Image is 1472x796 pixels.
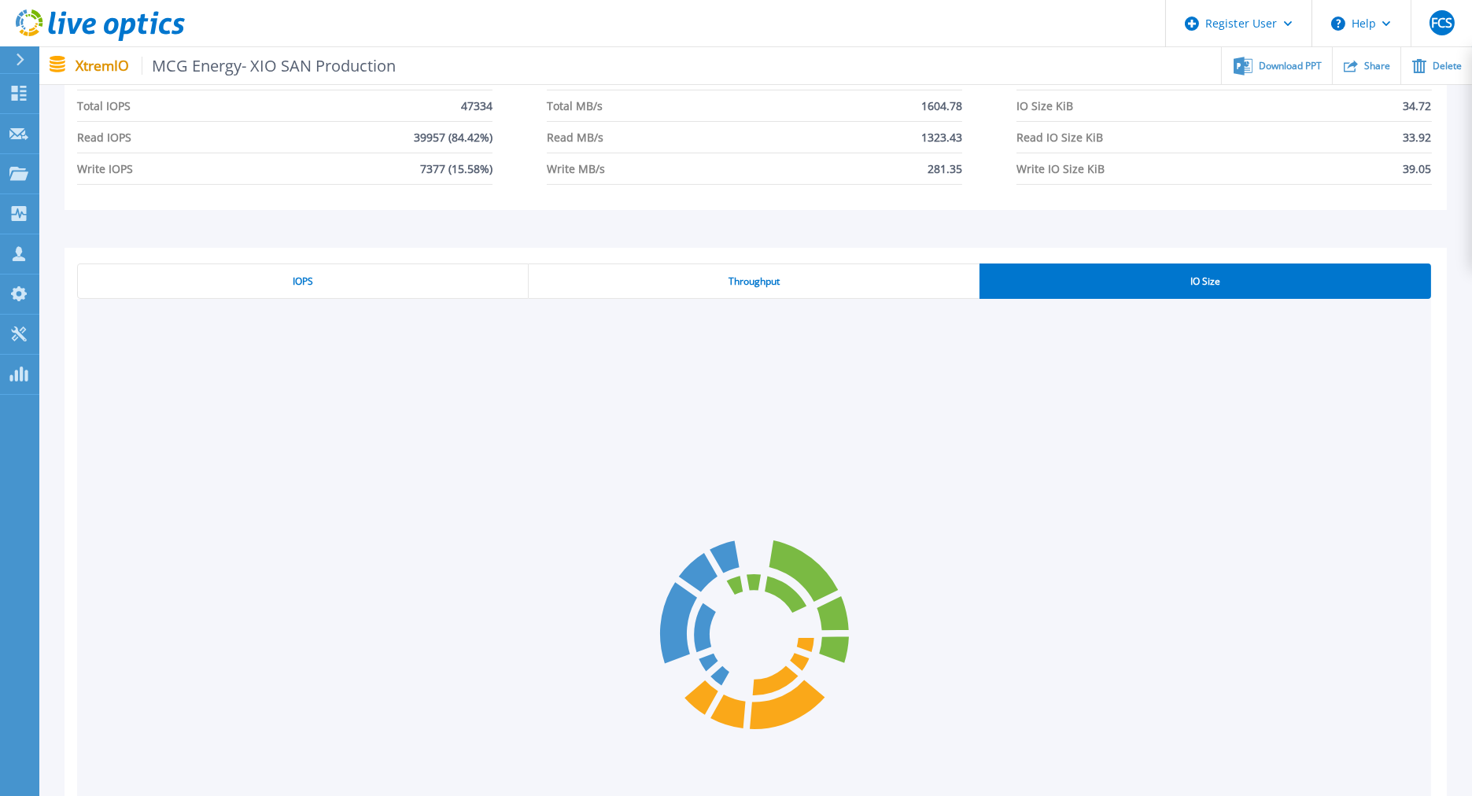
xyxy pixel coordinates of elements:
span: MCG Energy- XIO SAN Production [142,57,397,75]
span: Write IOPS [77,153,133,184]
span: 39957 (84.42%) [414,122,493,153]
span: Total MB/s [547,90,603,121]
span: Write MB/s [547,153,605,184]
span: 1323.43 [921,122,962,153]
span: 47334 [461,90,493,121]
span: Share [1364,61,1390,71]
span: IO Size [1190,275,1220,288]
span: Read IO Size KiB [1016,122,1103,153]
span: 33.92 [1404,122,1432,153]
span: Delete [1433,61,1462,71]
span: Read IOPS [77,122,131,153]
span: 34.72 [1404,90,1432,121]
span: 1604.78 [921,90,962,121]
p: XtremIO [76,57,397,75]
span: Total IOPS [77,90,131,121]
span: FCS [1431,17,1452,29]
span: 281.35 [928,153,962,184]
span: Throughput [729,275,780,288]
span: IOPS [293,275,313,288]
span: 39.05 [1404,153,1432,184]
span: IO Size KiB [1016,90,1073,121]
span: 7377 (15.58%) [420,153,493,184]
span: Read MB/s [547,122,603,153]
span: Download PPT [1259,61,1322,71]
span: Write IO Size KiB [1016,153,1105,184]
